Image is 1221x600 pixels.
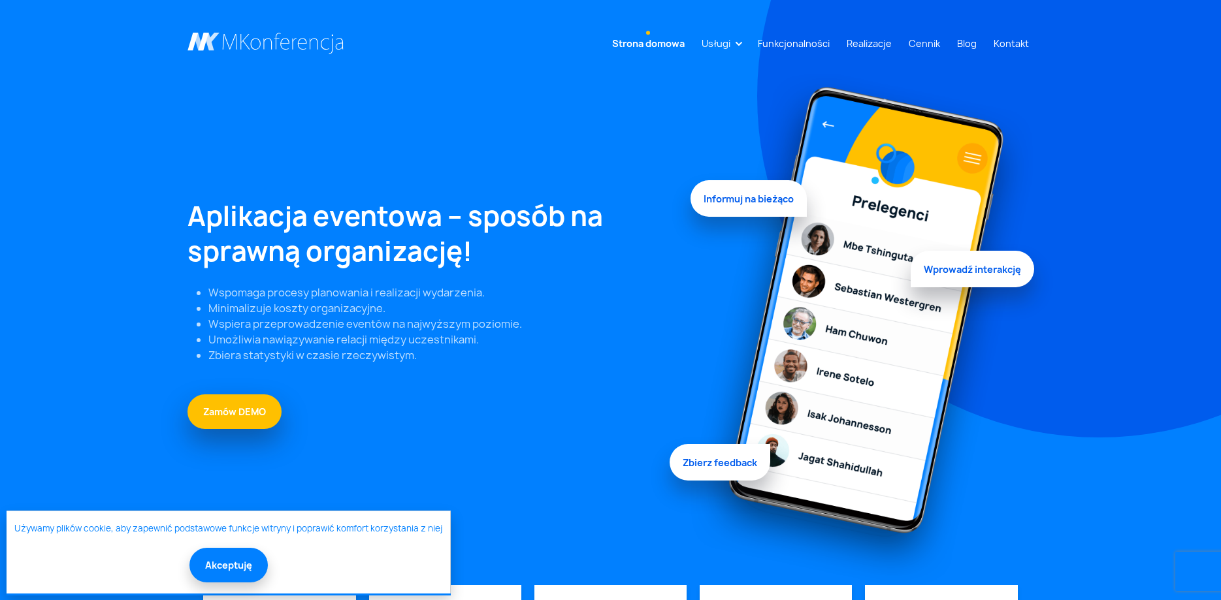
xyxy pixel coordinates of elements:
[670,440,770,477] span: Zbierz feedback
[187,394,282,429] a: Zamów DEMO
[187,198,675,269] h1: Aplikacja eventowa – sposób na sprawną organizację!
[696,31,736,55] a: Usługi
[753,31,835,55] a: Funkcjonalności
[208,285,675,300] li: Wspomaga procesy planowania i realizacji wydarzenia.
[208,332,675,347] li: Umożliwia nawiązywanie relacji między uczestnikami.
[691,73,1034,585] img: Graficzny element strony
[14,522,442,535] a: Używamy plików cookie, aby zapewnić podstawowe funkcje witryny i poprawić komfort korzystania z niej
[988,31,1034,55] a: Kontakt
[911,247,1034,283] span: Wprowadź interakcję
[841,31,897,55] a: Realizacje
[208,300,675,316] li: Minimalizuje koszty organizacyjne.
[904,31,945,55] a: Cennik
[691,184,807,221] span: Informuj na bieżąco
[952,31,982,55] a: Blog
[208,316,675,332] li: Wspiera przeprowadzenie eventów na najwyższym poziomie.
[189,548,268,582] button: Akceptuję
[607,31,690,55] a: Strona domowa
[208,347,675,363] li: Zbiera statystyki w czasie rzeczywistym.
